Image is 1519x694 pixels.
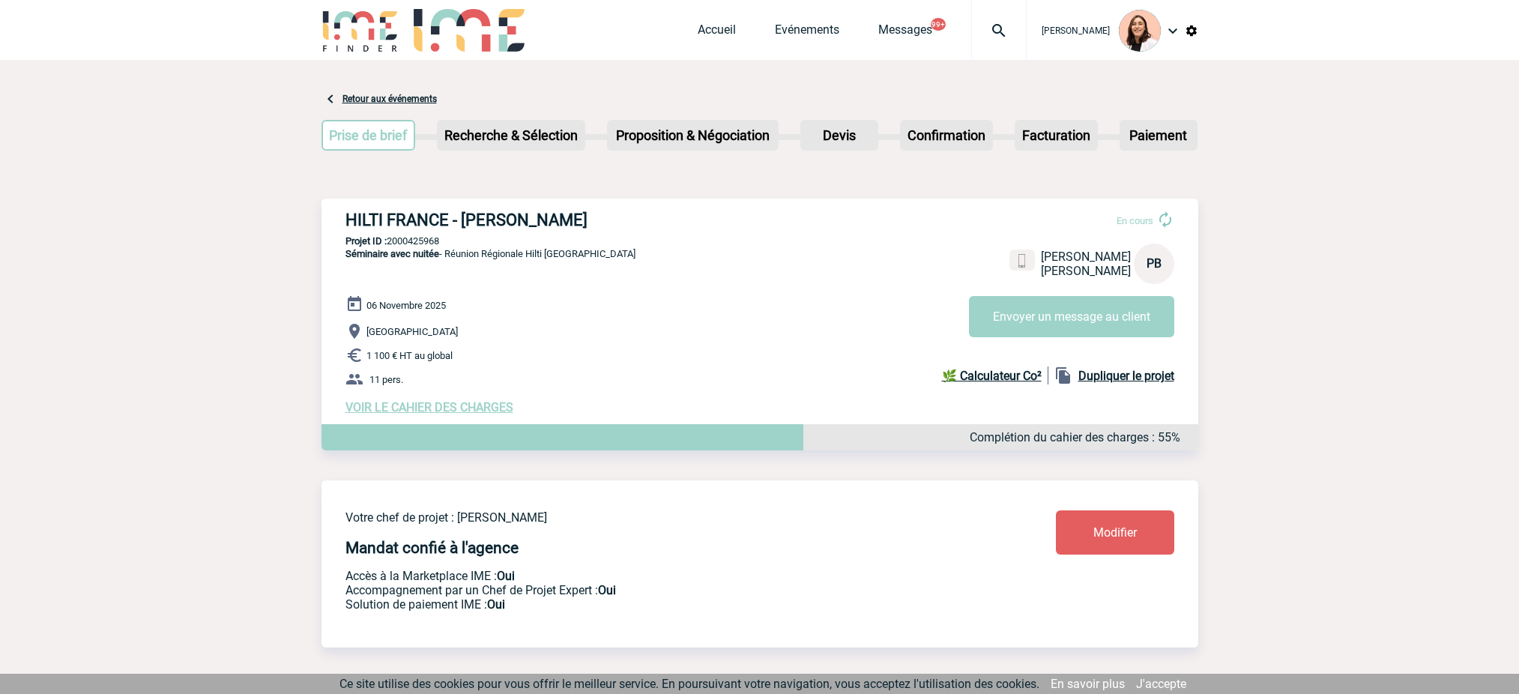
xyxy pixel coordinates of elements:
[321,235,1198,247] p: 2000425968
[345,597,967,612] p: Conformité aux process achat client, Prise en charge de la facturation, Mutualisation de plusieur...
[608,121,777,149] p: Proposition & Négociation
[1119,10,1161,52] img: 129834-0.png
[366,300,446,311] span: 06 Novembre 2025
[1093,525,1137,540] span: Modifier
[969,296,1174,337] button: Envoyer un message au client
[497,569,515,583] b: Oui
[1078,369,1174,383] b: Dupliquer le projet
[369,374,403,385] span: 11 pers.
[1041,264,1131,278] span: [PERSON_NAME]
[1041,250,1131,264] span: [PERSON_NAME]
[1054,366,1072,384] img: file_copy-black-24dp.png
[878,22,932,43] a: Messages
[1147,256,1162,271] span: PB
[1136,677,1186,691] a: J'accepte
[345,211,795,229] h3: HILTI FRANCE - [PERSON_NAME]
[598,583,616,597] b: Oui
[1051,677,1125,691] a: En savoir plus
[339,677,1039,691] span: Ce site utilise des cookies pour vous offrir le meilleur service. En poursuivant votre navigation...
[342,94,437,104] a: Retour aux événements
[345,583,967,597] p: Prestation payante
[902,121,991,149] p: Confirmation
[942,369,1042,383] b: 🌿 Calculateur Co²
[487,597,505,612] b: Oui
[366,326,458,337] span: [GEOGRAPHIC_DATA]
[366,350,453,361] span: 1 100 € HT au global
[438,121,584,149] p: Recherche & Sélection
[345,539,519,557] h4: Mandat confié à l'agence
[345,248,439,259] span: Séminaire avec nuitée
[1016,121,1096,149] p: Facturation
[698,22,736,43] a: Accueil
[931,18,946,31] button: 99+
[1117,215,1153,226] span: En cours
[1121,121,1196,149] p: Paiement
[775,22,839,43] a: Evénements
[345,569,967,583] p: Accès à la Marketplace IME :
[345,235,387,247] b: Projet ID :
[345,400,513,414] a: VOIR LE CAHIER DES CHARGES
[323,121,414,149] p: Prise de brief
[345,510,967,525] p: Votre chef de projet : [PERSON_NAME]
[345,248,635,259] span: - Réunion Régionale Hilti [GEOGRAPHIC_DATA]
[321,9,399,52] img: IME-Finder
[1015,254,1029,268] img: portable.png
[942,366,1048,384] a: 🌿 Calculateur Co²
[802,121,877,149] p: Devis
[1042,25,1110,36] span: [PERSON_NAME]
